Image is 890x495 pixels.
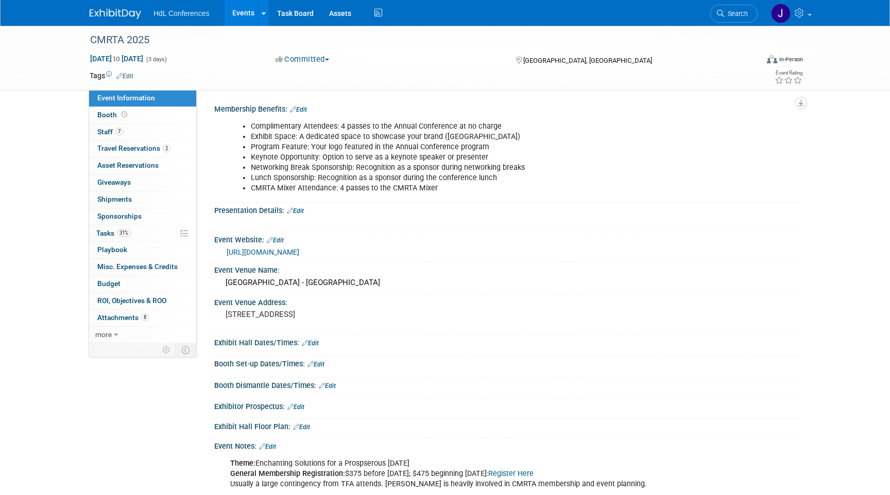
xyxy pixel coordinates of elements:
[89,259,196,275] a: Misc. Expenses & Credits
[230,469,345,478] b: General Membership Registration:
[214,378,800,391] div: Booth Dismantle Dates/Times:
[153,9,209,17] span: HdL Conferences
[251,132,681,142] li: Exhibit Space: A dedicated space to showcase your brand ([GEOGRAPHIC_DATA])
[214,203,800,216] div: Presentation Details:
[97,245,127,254] span: Playbook
[89,157,196,174] a: Asset Reservations
[214,101,800,115] div: Membership Benefits:
[96,229,131,237] span: Tasks
[117,229,131,237] span: 31%
[214,399,800,412] div: Exhibitor Prospectus:
[141,313,149,321] span: 8
[230,459,255,468] b: Theme:
[697,54,803,69] div: Event Format
[214,232,800,245] div: Event Website:
[775,70,802,76] div: Event Rating
[145,56,167,63] span: (3 days)
[89,310,196,326] a: Attachments8
[779,56,803,63] div: In-Person
[158,343,176,357] td: Personalize Event Tab Strip
[89,107,196,123] a: Booth
[97,212,142,220] span: Sponsorships
[290,106,307,113] a: Edit
[89,140,196,157] a: Travel Reservations2
[97,161,159,169] span: Asset Reservations
[119,111,129,118] span: Booth not reserved yet
[214,356,800,369] div: Booth Set-up Dates/Times:
[523,57,652,64] span: [GEOGRAPHIC_DATA], [GEOGRAPHIC_DATA]
[302,340,319,347] a: Edit
[227,248,299,256] a: [URL][DOMAIN_NAME]
[259,443,276,450] a: Edit
[89,293,196,309] a: ROI, Objectives & ROO
[251,142,681,152] li: Program Feature: Your logo featured in the Annual Conference program
[89,208,196,225] a: Sponsorships
[251,121,681,132] li: Complimentary Attendees: 4 passes to the Annual Conference at no charge
[771,4,791,23] img: Johnny Nguyen
[89,327,196,343] a: more
[251,173,681,183] li: Lunch Sponsorship: Recognition as a sponsor during the conference lunch
[724,10,748,17] span: Search
[222,275,793,291] div: [GEOGRAPHIC_DATA] - [GEOGRAPHIC_DATA]
[307,361,324,368] a: Edit
[89,225,196,242] a: Tasks31%
[112,55,122,63] span: to
[89,191,196,208] a: Shipments
[90,9,141,19] img: ExhibitDay
[214,419,800,432] div: Exhibit Hall Floor Plan:
[767,55,777,63] img: Format-Inperson.png
[214,295,800,308] div: Event Venue Address:
[251,163,681,173] li: Networking Break Sponsorship: Recognition as a sponsor during networking breaks
[287,403,304,411] a: Edit
[163,145,170,152] span: 2
[89,174,196,191] a: Giveaways
[97,94,155,102] span: Event Information
[214,335,800,348] div: Exhibit Hall Dates/Times:
[293,423,310,431] a: Edit
[97,262,178,271] span: Misc. Expenses & Credits
[97,144,170,152] span: Travel Reservations
[89,242,196,258] a: Playbook
[95,330,112,339] span: more
[97,313,149,322] span: Attachments
[319,382,336,390] a: Edit
[97,178,131,186] span: Giveaways
[116,73,133,80] a: Edit
[176,343,197,357] td: Toggle Event Tabs
[226,310,447,319] pre: [STREET_ADDRESS]
[251,152,681,163] li: Keynote Opportunity: Option to serve as a keynote speaker or presenter
[87,31,742,49] div: CMRTA 2025
[97,111,129,119] span: Booth
[251,183,681,193] li: CMRTA Mixer Attendance: 4 passes to the CMRTA Mixer
[97,296,166,305] span: ROI, Objectives & ROO
[97,195,132,203] span: Shipments
[214,262,800,275] div: Event Venue Name:
[267,237,284,244] a: Edit
[97,279,121,288] span: Budget
[272,54,333,65] button: Committed
[90,70,133,81] td: Tags
[488,469,534,478] a: Register Here
[115,128,123,135] span: 7
[287,207,304,215] a: Edit
[90,54,144,63] span: [DATE] [DATE]
[214,438,800,452] div: Event Notes:
[89,276,196,292] a: Budget
[97,128,123,136] span: Staff
[89,90,196,107] a: Event Information
[89,124,196,140] a: Staff7
[710,5,758,23] a: Search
